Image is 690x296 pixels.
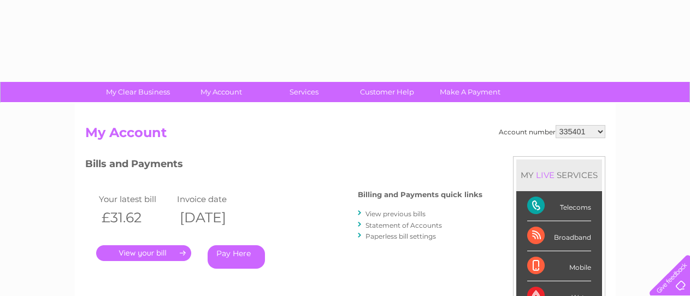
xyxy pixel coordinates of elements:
th: £31.62 [96,206,175,229]
h3: Bills and Payments [85,156,482,175]
div: Mobile [527,251,591,281]
td: Your latest bill [96,192,175,206]
h2: My Account [85,125,605,146]
a: Services [259,82,349,102]
div: Telecoms [527,191,591,221]
a: View previous bills [365,210,426,218]
a: My Clear Business [93,82,183,102]
a: Statement of Accounts [365,221,442,229]
a: Pay Here [208,245,265,269]
th: [DATE] [174,206,253,229]
td: Invoice date [174,192,253,206]
a: Paperless bill settings [365,232,436,240]
a: My Account [176,82,266,102]
div: LIVE [534,170,557,180]
div: MY SERVICES [516,159,602,191]
h4: Billing and Payments quick links [358,191,482,199]
a: . [96,245,191,261]
div: Account number [499,125,605,138]
a: Make A Payment [425,82,515,102]
a: Customer Help [342,82,432,102]
div: Broadband [527,221,591,251]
